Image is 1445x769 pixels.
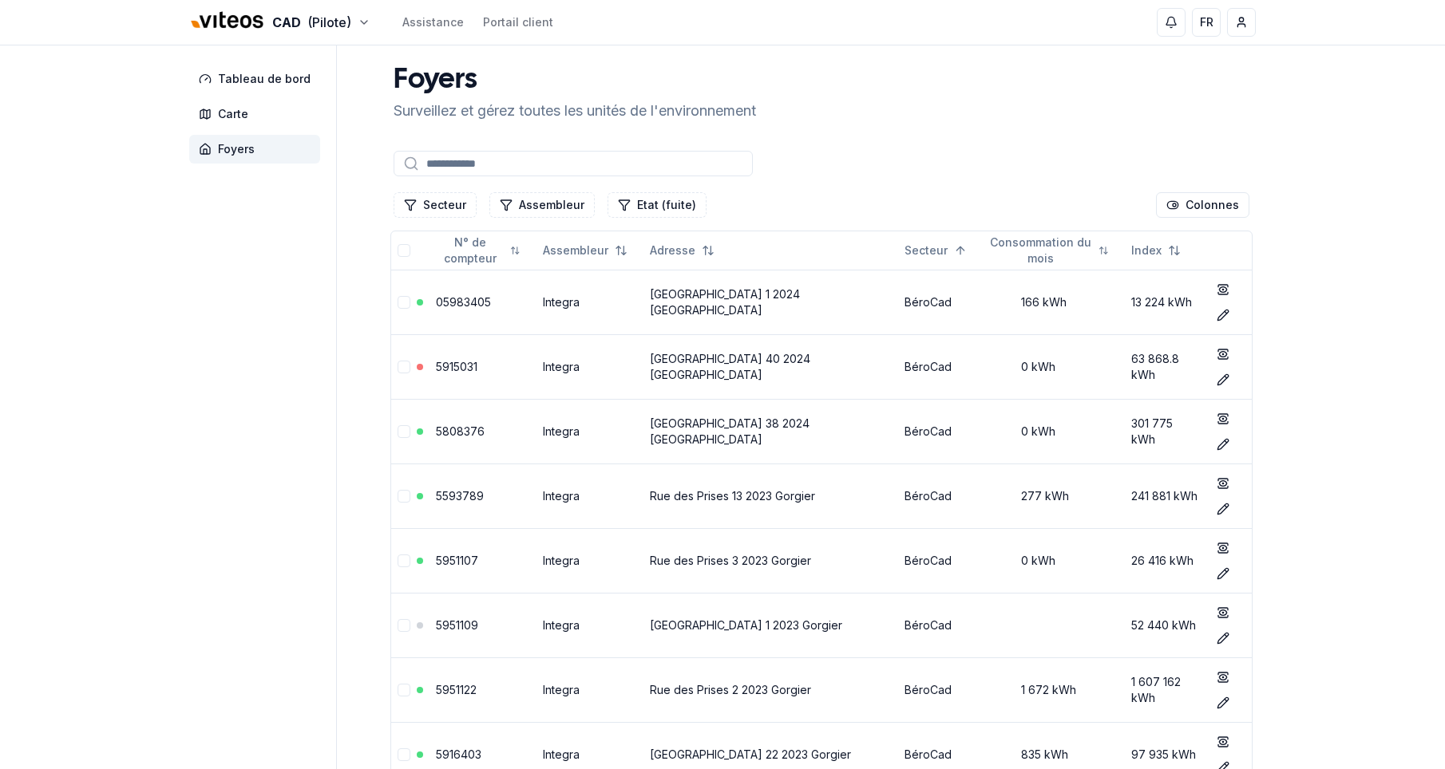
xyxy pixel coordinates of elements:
[898,463,983,528] td: BéroCad
[1131,747,1198,763] div: 97 935 kWh
[650,489,815,503] a: Rue des Prises 13 2023 Gorgier
[989,235,1093,266] span: Consommation du mois
[1131,294,1198,310] div: 13 224 kWh
[436,747,481,761] a: 5916403
[398,684,410,696] button: Sélectionner la ligne
[650,683,811,696] a: Rue des Prises 2 2023 Gorgier
[398,244,410,257] button: Tout sélectionner
[536,334,643,399] td: Integra
[398,554,410,567] button: Sélectionner la ligne
[218,141,255,157] span: Foyers
[272,13,301,32] span: CAD
[650,747,851,761] a: [GEOGRAPHIC_DATA] 22 2023 Gorgier
[650,243,695,258] span: Adresse
[394,65,756,97] h1: Foyers
[989,747,1118,763] div: 835 kWh
[1131,488,1198,504] div: 241 881 kWh
[543,243,608,258] span: Assembleur
[898,593,983,657] td: BéroCad
[436,235,504,266] span: N° de compteur
[608,192,707,218] button: Filtrer les lignes
[218,106,248,122] span: Carte
[436,489,484,503] a: 5593789
[898,270,983,334] td: BéroCad
[436,683,477,696] a: 5951122
[436,618,478,632] a: 5951109
[1156,192,1249,218] button: Cocher les colonnes
[895,238,976,263] button: Sorted ascending. Click to sort descending.
[1131,351,1198,383] div: 63 868.8 kWh
[536,270,643,334] td: Integra
[989,488,1118,504] div: 277 kWh
[394,192,477,218] button: Filtrer les lignes
[489,192,595,218] button: Filtrer les lignes
[436,424,485,438] a: 5808376
[650,416,810,446] a: [GEOGRAPHIC_DATA] 38 2024 [GEOGRAPHIC_DATA]
[483,14,553,30] a: Portail client
[650,618,842,632] a: [GEOGRAPHIC_DATA] 1 2023 Gorgier
[650,554,811,567] a: Rue des Prises 3 2023 Gorgier
[189,2,266,40] img: Viteos - CAD Logo
[989,553,1118,569] div: 0 kWh
[189,135,327,164] a: Foyers
[189,65,327,93] a: Tableau de bord
[1131,243,1162,258] span: Index
[307,13,351,32] span: (Pilote)
[980,238,1118,263] button: Not sorted. Click to sort ascending.
[650,352,810,381] a: [GEOGRAPHIC_DATA] 40 2024 [GEOGRAPHIC_DATA]
[989,424,1118,440] div: 0 kWh
[536,593,643,657] td: Integra
[898,399,983,463] td: BéroCad
[1122,238,1190,263] button: Not sorted. Click to sort ascending.
[898,657,983,722] td: BéroCad
[436,554,478,567] a: 5951107
[898,528,983,593] td: BéroCad
[1131,674,1198,706] div: 1 607 162 kWh
[640,238,724,263] button: Not sorted. Click to sort ascending.
[898,334,983,399] td: BéroCad
[398,619,410,632] button: Sélectionner la ligne
[533,238,637,263] button: Not sorted. Click to sort ascending.
[218,71,311,87] span: Tableau de bord
[650,287,800,317] a: [GEOGRAPHIC_DATA] 1 2024 [GEOGRAPHIC_DATA]
[1200,14,1213,30] span: FR
[402,14,464,30] a: Assistance
[436,360,477,373] a: 5915031
[398,361,410,373] button: Sélectionner la ligne
[426,238,530,263] button: Not sorted. Click to sort ascending.
[536,463,643,528] td: Integra
[989,294,1118,310] div: 166 kWh
[536,528,643,593] td: Integra
[436,295,491,309] a: 05983405
[398,748,410,761] button: Sélectionner la ligne
[189,100,327,128] a: Carte
[989,682,1118,698] div: 1 672 kWh
[536,657,643,722] td: Integra
[398,490,410,503] button: Sélectionner la ligne
[536,399,643,463] td: Integra
[394,100,756,122] p: Surveillez et gérez toutes les unités de l'environnement
[189,6,370,40] button: CAD(Pilote)
[1131,617,1198,633] div: 52 440 kWh
[398,425,410,438] button: Sélectionner la ligne
[905,243,948,258] span: Secteur
[1131,416,1198,448] div: 301 775 kWh
[989,359,1118,375] div: 0 kWh
[1192,8,1221,37] button: FR
[398,296,410,309] button: Sélectionner la ligne
[1131,553,1198,569] div: 26 416 kWh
